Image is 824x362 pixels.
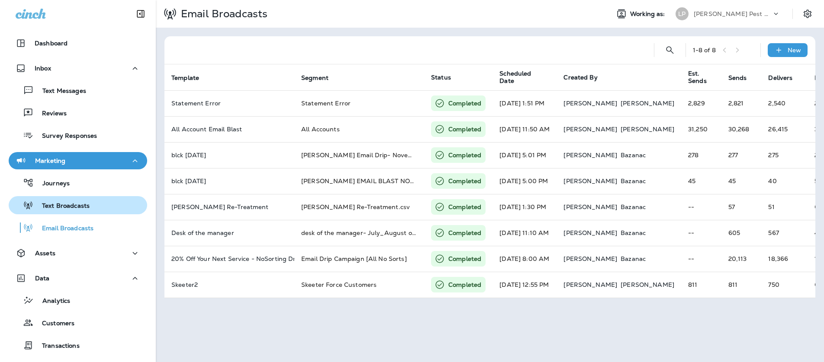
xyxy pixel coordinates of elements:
p: Marketing [35,157,65,164]
p: Data [35,275,50,282]
button: Collapse Sidebar [129,5,153,22]
span: Harris Re-Treatment.csv [301,203,410,211]
td: 45 [681,168,721,194]
td: 811 [721,272,762,298]
p: Completed [448,203,481,211]
td: 277 [721,142,762,168]
td: 811 [681,272,721,298]
p: Email Broadcasts [177,7,267,20]
p: Completed [448,177,481,185]
span: Template [171,74,199,82]
p: [PERSON_NAME] [563,203,617,210]
p: Bazanac [621,203,646,210]
td: 2,540 [761,90,807,116]
p: Completed [448,151,481,159]
p: Transactions [33,342,80,350]
td: [DATE] 11:10 AM [492,220,557,246]
td: 605 [721,220,762,246]
p: blck friday [171,152,287,159]
td: [DATE] 11:50 AM [492,116,557,142]
td: -- [681,246,721,272]
td: [DATE] 12:55 PM [492,272,557,298]
div: LP [676,7,689,20]
p: Statement Error [171,100,287,107]
p: Completed [448,280,481,289]
span: Template [171,74,210,82]
span: Statement Error [301,99,351,107]
p: [PERSON_NAME] [563,100,617,107]
td: 51 [761,194,807,220]
p: Completed [448,125,481,133]
p: Customers [33,320,74,328]
p: Completed [448,229,481,237]
p: Survey Responses [33,132,97,140]
p: Skeeter2 [171,281,287,288]
td: [DATE] 5:00 PM [492,168,557,194]
p: [PERSON_NAME] [621,100,674,107]
td: [DATE] 1:51 PM [492,90,557,116]
td: 278 [681,142,721,168]
td: 26,415 [761,116,807,142]
td: [DATE] 1:30 PM [492,194,557,220]
span: Created By [563,73,597,81]
td: [DATE] 5:01 PM [492,142,557,168]
span: desk of the manager- July_August opportunites closed .csv [301,229,481,237]
p: blck friday [171,178,287,184]
p: Bazanac [621,229,646,236]
button: Customers [9,314,147,332]
td: 567 [761,220,807,246]
p: Dashboard [35,40,68,47]
button: Data [9,270,147,287]
td: -- [681,194,721,220]
button: Settings [800,6,815,22]
span: Segment [301,74,340,82]
td: -- [681,220,721,246]
span: Scheduled Date [499,70,553,85]
p: Bazanac [621,152,646,159]
span: Harris EMAIL BLAST NOVEMBER .csv [301,177,450,185]
p: Harris Re-Treatment [171,203,287,210]
td: 20,113 [721,246,762,272]
p: Completed [448,99,481,108]
button: Reviews [9,104,147,122]
button: Survey Responses [9,126,147,144]
span: Scheduled Date [499,70,542,85]
span: Est. Sends [688,70,707,85]
td: [DATE] 8:00 AM [492,246,557,272]
p: [PERSON_NAME] [563,255,617,262]
button: Inbox [9,60,147,77]
p: Reviews [33,110,67,118]
span: Delivers [768,74,804,82]
td: 40 [761,168,807,194]
td: 18,366 [761,246,807,272]
td: 2,821 [721,90,762,116]
p: Bazanac [621,178,646,184]
p: Text Messages [34,87,86,95]
p: Email Broadcasts [33,225,93,233]
p: Text Broadcasts [33,202,90,210]
p: [PERSON_NAME] [563,229,617,236]
td: 750 [761,272,807,298]
div: 1 - 8 of 8 [693,47,716,54]
span: Skeeter Force Customers [301,281,377,289]
button: Text Broadcasts [9,196,147,214]
td: 45 [721,168,762,194]
p: [PERSON_NAME] [563,152,617,159]
span: Email Drip Campaign [All No Sorts] [301,255,407,263]
span: Sends [728,74,747,82]
p: Journeys [34,180,70,188]
p: [PERSON_NAME] Pest Control [694,10,772,17]
td: 31,250 [681,116,721,142]
span: Sends [728,74,758,82]
span: Segment [301,74,328,82]
p: [PERSON_NAME] [621,281,674,288]
button: Email Broadcasts [9,219,147,237]
button: Marketing [9,152,147,169]
button: Search Email Broadcasts [661,41,679,59]
button: Transactions [9,336,147,354]
p: [PERSON_NAME] [563,126,617,133]
p: All Account Email Blast [171,126,287,133]
button: Journeys [9,174,147,192]
p: Desk of the manager [171,229,287,236]
p: Assets [35,250,55,257]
